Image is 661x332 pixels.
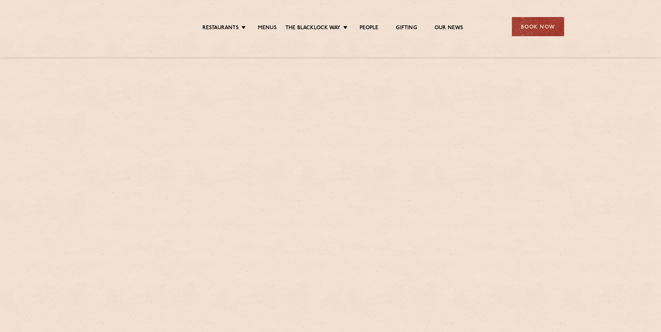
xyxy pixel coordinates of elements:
[285,25,340,32] a: The Blacklock Way
[258,25,277,32] a: Menus
[435,25,463,32] a: Our News
[97,7,157,47] img: svg%3E
[202,25,239,32] a: Restaurants
[396,25,417,32] a: Gifting
[360,25,378,32] a: People
[512,17,564,36] div: Book Now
